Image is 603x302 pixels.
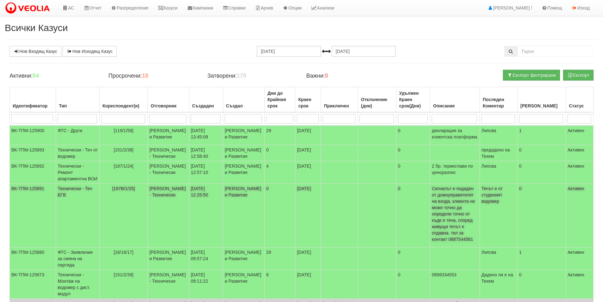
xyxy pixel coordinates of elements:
th: Удължен Краен срок(Дни): No sort applied, activate to apply an ascending sort [396,87,430,112]
td: ФТС - Заявление за смяна на партида [56,247,100,270]
div: Дни до Крайния срок [266,89,294,110]
td: [PERSON_NAME] и Развитие [223,145,265,161]
span: [187/1/24] [114,164,133,169]
p: декларация за клиентска платформа [432,127,478,140]
td: 0 [518,145,566,161]
b: 0 [325,73,328,79]
th: Брой Файлове: No sort applied, activate to apply an ascending sort [518,87,566,112]
td: 1 [518,125,566,145]
div: Описание [432,101,478,110]
p: Сигналът е подаден от домоуправителят на входа, клиента не може точно да определи точно от къде е... [432,185,478,242]
div: Краен срок [297,95,319,110]
th: Описание: No sort applied, activate to apply an ascending sort [430,87,480,112]
td: Технически - Ремонт апартаментна ВОИ [56,161,100,184]
td: 0 [518,184,566,247]
th: Отговорник: No sort applied, activate to apply an ascending sort [148,87,189,112]
th: Тип: No sort applied, activate to apply an ascending sort [56,87,100,112]
div: Приключен [323,101,356,110]
th: Дни до Крайния срок: No sort applied, activate to apply an ascending sort [264,87,295,112]
td: Активен [566,247,594,270]
div: Отклонение (дни) [360,95,394,110]
td: [PERSON_NAME] - Технически [148,145,189,161]
th: Краен срок: No sort applied, activate to apply an ascending sort [295,87,321,112]
span: [187В/1/25] [112,186,135,191]
td: [PERSON_NAME] и Развитие [148,125,189,145]
td: [DATE] [295,247,321,270]
div: Идентификатор [11,101,54,110]
button: Експорт [563,70,594,80]
td: Активен [566,270,594,299]
div: Създал [225,101,263,110]
a: Нов Входящ Казус [9,46,61,57]
div: Кореспондент(и) [101,101,146,110]
td: [DATE] 13:45:08 [189,125,223,145]
span: 0 [266,147,269,152]
td: Технически - Монтаж на водомер с дист. модул [56,270,100,299]
td: Активен [566,161,594,184]
span: Липсва [481,164,496,169]
td: [PERSON_NAME] и Развитие [223,125,265,145]
td: ВК-ТПМ-125891 [10,184,56,247]
td: Технически - Теч БГВ [56,184,100,247]
th: Последен Коментар: No sort applied, activate to apply an ascending sort [480,87,518,112]
h2: Всички Казуси [5,22,598,33]
td: ФТС - Други [56,125,100,145]
td: ВК-ТПМ-125880 [10,247,56,270]
td: 0 [518,270,566,299]
td: [PERSON_NAME] - Технически [148,161,189,184]
b: 170 [237,73,246,79]
th: Създал: No sort applied, activate to apply an ascending sort [223,87,265,112]
h4: Активни: [9,73,99,79]
td: 0 [396,161,430,184]
td: [DATE] [295,125,321,145]
td: 0 [396,125,430,145]
th: Създаден: No sort applied, activate to apply an ascending sort [189,87,223,112]
h4: Важни: [306,73,395,79]
th: Отклонение (дни): No sort applied, activate to apply an ascending sort [358,87,396,112]
span: Течът е от студеният водомер [481,186,503,204]
span: Липсва [481,250,496,255]
td: ВК-ТПМ-125873 [10,270,56,299]
span: предадено на Техем [481,147,510,159]
td: [DATE] 09:57:24 [189,247,223,270]
td: [DATE] 12:25:50 [189,184,223,247]
span: 29 [266,128,271,133]
div: Тип [58,101,98,110]
h4: Просрочени: [108,73,198,79]
td: [DATE] 12:57:10 [189,161,223,184]
a: Нов Изходящ Казус [63,46,117,57]
th: Идентификатор: No sort applied, activate to apply an ascending sort [10,87,56,112]
td: [PERSON_NAME] - Технически [148,270,189,299]
div: [PERSON_NAME] [519,101,564,110]
p: 2 бр. термоглави по ценоразпис [432,163,478,176]
img: VeoliaLogo.png [5,2,53,15]
span: [151/2/39] [114,272,133,277]
p: 0898334553 [432,272,478,278]
td: [DATE] [295,145,321,161]
td: [PERSON_NAME] и Развитие [223,270,265,299]
span: 29 [266,250,271,255]
span: Липсва [481,128,496,133]
td: [PERSON_NAME] и Развитие [223,161,265,184]
td: [PERSON_NAME] - Технически [148,184,189,247]
h4: Затворени: [207,73,297,79]
div: Създаден [191,101,221,110]
td: [DATE] [295,270,321,299]
th: Приключен: No sort applied, activate to apply an ascending sort [321,87,358,112]
td: 0 [396,145,430,161]
div: Статус [568,101,592,110]
span: [16/16/17] [114,250,133,255]
td: 0 [396,184,430,247]
span: 6 [266,272,269,277]
td: [DATE] 12:58:40 [189,145,223,161]
td: ВК-ТПМ-125893 [10,145,56,161]
b: 18 [142,73,148,79]
td: Активен [566,125,594,145]
td: [PERSON_NAME] и Развитие [223,247,265,270]
td: 0 [518,161,566,184]
span: 4 [266,164,269,169]
td: [DATE] [295,184,321,247]
td: 1 [518,247,566,270]
td: ВК-ТПМ-125900 [10,125,56,145]
td: [PERSON_NAME] и Развитие [148,247,189,270]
